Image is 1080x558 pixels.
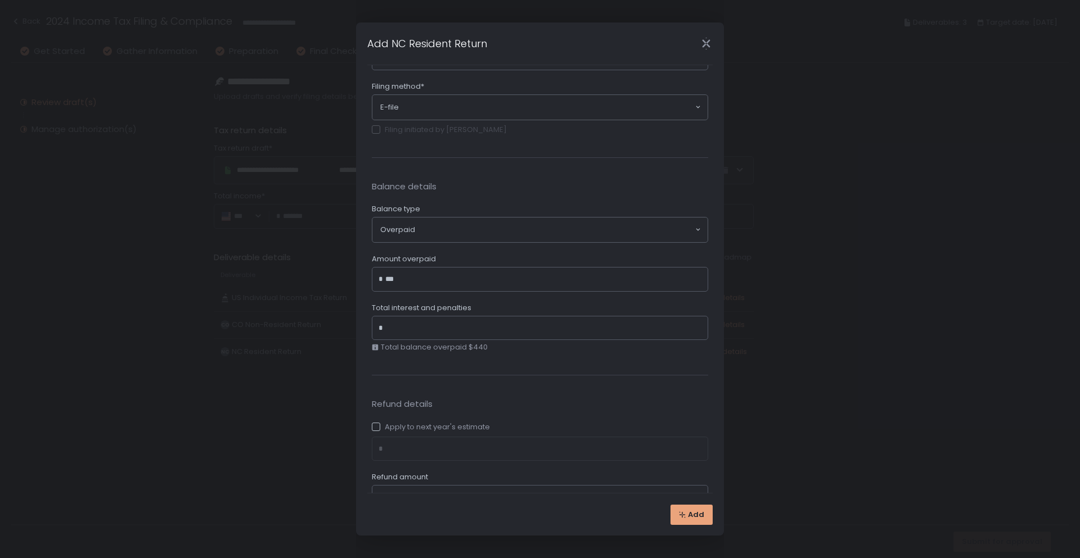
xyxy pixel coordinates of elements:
[372,472,428,482] span: Refund amount
[372,95,708,120] div: Search for option
[367,36,487,51] h1: Add NC Resident Return
[415,224,694,235] input: Search for option
[372,204,420,214] span: Balance type
[372,398,708,411] span: Refund details
[688,37,724,50] div: Close
[381,342,488,352] span: Total balance overpaid $440
[688,510,704,520] span: Add
[372,81,424,92] span: Filing method*
[380,102,399,112] span: E-file
[372,254,436,264] span: Amount overpaid
[372,180,708,193] span: Balance details
[399,102,694,113] input: Search for option
[380,225,415,235] span: Overpaid
[670,505,713,525] button: Add
[372,217,708,242] div: Search for option
[372,303,471,313] span: Total interest and penalties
